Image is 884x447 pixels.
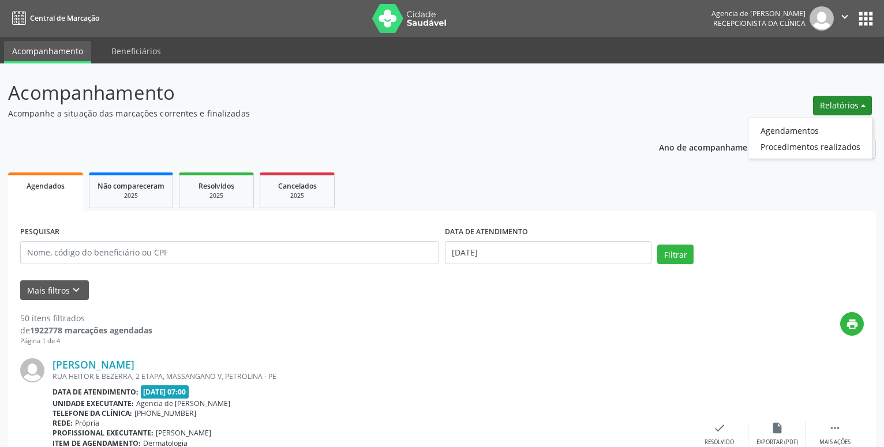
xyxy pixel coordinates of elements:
b: Unidade executante: [53,399,134,408]
div: Agencia de [PERSON_NAME] [711,9,806,18]
div: Mais ações [819,438,851,446]
b: Telefone da clínica: [53,408,132,418]
span: [PHONE_NUMBER] [134,408,196,418]
span: Agencia de [PERSON_NAME] [136,399,230,408]
span: Cancelados [278,181,317,191]
i: keyboard_arrow_down [70,284,83,296]
p: Acompanhamento [8,78,616,107]
span: Resolvidos [198,181,234,191]
span: Não compareceram [98,181,164,191]
a: Acompanhamento [4,41,91,63]
span: Agendados [27,181,65,191]
i: insert_drive_file [771,422,784,434]
i: print [846,318,859,330]
input: Nome, código do beneficiário ou CPF [20,241,439,264]
button: print [840,312,864,336]
b: Rede: [53,418,73,428]
button: Filtrar [657,245,694,264]
label: PESQUISAR [20,223,59,241]
a: Agendamentos [748,122,872,138]
div: 50 itens filtrados [20,312,152,324]
img: img [810,6,834,31]
div: 2025 [98,191,164,200]
div: RUA HEITOR E BEZERRA, 2 ETAPA, MASSANGANO V, PETROLINA - PE [53,371,691,381]
ul: Relatórios [748,118,873,159]
div: Página 1 de 4 [20,336,152,346]
p: Ano de acompanhamento [659,140,761,154]
i: check [713,422,726,434]
span: [DATE] 07:00 [141,385,189,399]
div: Resolvido [705,438,734,446]
i:  [829,422,841,434]
div: Exportar (PDF) [756,438,798,446]
a: Beneficiários [103,41,169,61]
a: Central de Marcação [8,9,99,28]
strong: 1922778 marcações agendadas [30,325,152,336]
img: img [20,358,44,382]
a: [PERSON_NAME] [53,358,134,371]
span: Recepcionista da clínica [713,18,806,28]
div: 2025 [268,191,326,200]
button:  [834,6,856,31]
span: Central de Marcação [30,13,99,23]
div: 2025 [188,191,245,200]
input: Selecione um intervalo [445,241,651,264]
button: apps [856,9,876,29]
p: Acompanhe a situação das marcações correntes e finalizadas [8,107,616,119]
button: Mais filtroskeyboard_arrow_down [20,280,89,300]
b: Profissional executante: [53,428,153,438]
b: Data de atendimento: [53,387,138,397]
label: DATA DE ATENDIMENTO [445,223,528,241]
i:  [838,10,851,23]
button: Relatórios [813,96,872,115]
div: de [20,324,152,336]
a: Procedimentos realizados [748,138,872,155]
span: [PERSON_NAME] [156,428,211,438]
span: Própria [75,418,99,428]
